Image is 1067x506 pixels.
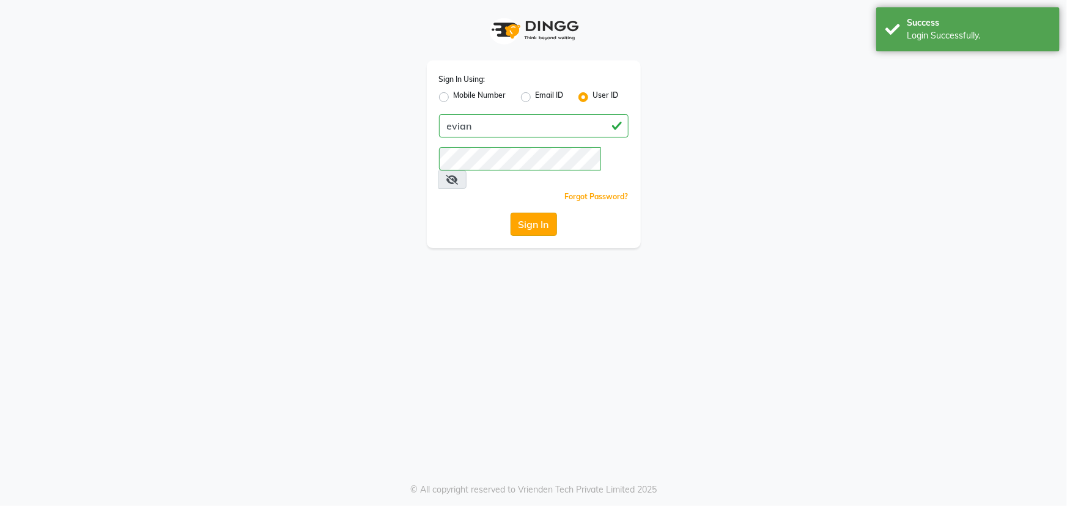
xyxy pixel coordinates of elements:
div: Success [907,16,1050,29]
input: Username [439,147,601,170]
a: Forgot Password? [565,192,629,201]
label: Sign In Using: [439,74,486,85]
label: Mobile Number [454,90,506,105]
input: Username [439,114,629,137]
div: Login Successfully. [907,29,1050,42]
button: Sign In [511,213,557,236]
label: Email ID [536,90,564,105]
img: logo1.svg [485,12,583,48]
label: User ID [593,90,619,105]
